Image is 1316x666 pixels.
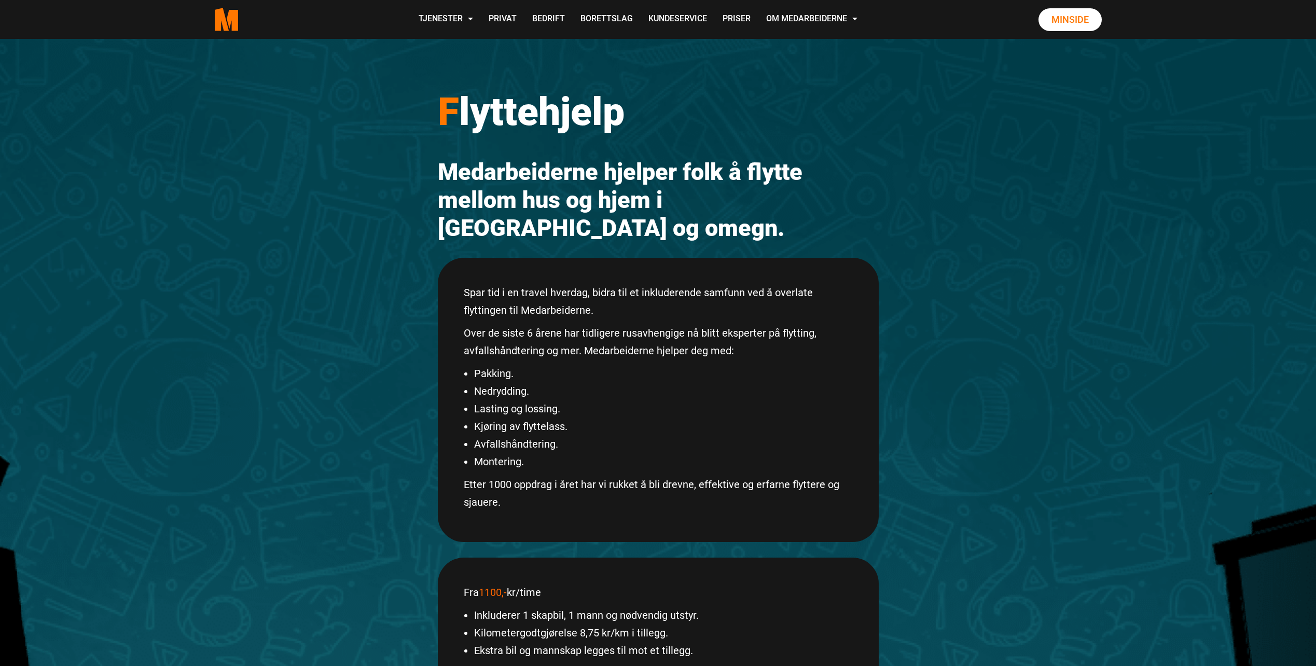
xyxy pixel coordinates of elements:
a: Om Medarbeiderne [758,1,865,38]
p: Fra kr/time [464,584,853,601]
li: Ekstra bil og mannskap legges til mot et tillegg. [474,642,853,659]
p: Spar tid i en travel hverdag, bidra til et inkluderende samfunn ved å overlate flyttingen til Med... [464,284,853,319]
span: F [438,89,459,134]
li: Pakking. [474,365,853,382]
a: Bedrift [524,1,573,38]
a: Privat [481,1,524,38]
li: Kilometergodtgjørelse 8,75 kr/km i tillegg. [474,624,853,642]
li: Lasting og lossing. [474,400,853,418]
li: Montering. [474,453,853,470]
p: Etter 1000 oppdrag i året har vi rukket å bli drevne, effektive og erfarne flyttere og sjauere. [464,476,853,511]
a: Borettslag [573,1,641,38]
a: Priser [715,1,758,38]
li: Avfallshåndtering. [474,435,853,453]
h1: lyttehjelp [438,88,879,135]
a: Kundeservice [641,1,715,38]
li: Nedrydding. [474,382,853,400]
a: Tjenester [411,1,481,38]
h2: Medarbeiderne hjelper folk å flytte mellom hus og hjem i [GEOGRAPHIC_DATA] og omegn. [438,158,879,242]
a: Minside [1038,8,1102,31]
p: Over de siste 6 årene har tidligere rusavhengige nå blitt eksperter på flytting, avfallshåndterin... [464,324,853,359]
li: Inkluderer 1 skapbil, 1 mann og nødvendig utstyr. [474,606,853,624]
span: 1100,- [479,586,507,599]
li: Kjøring av flyttelass. [474,418,853,435]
